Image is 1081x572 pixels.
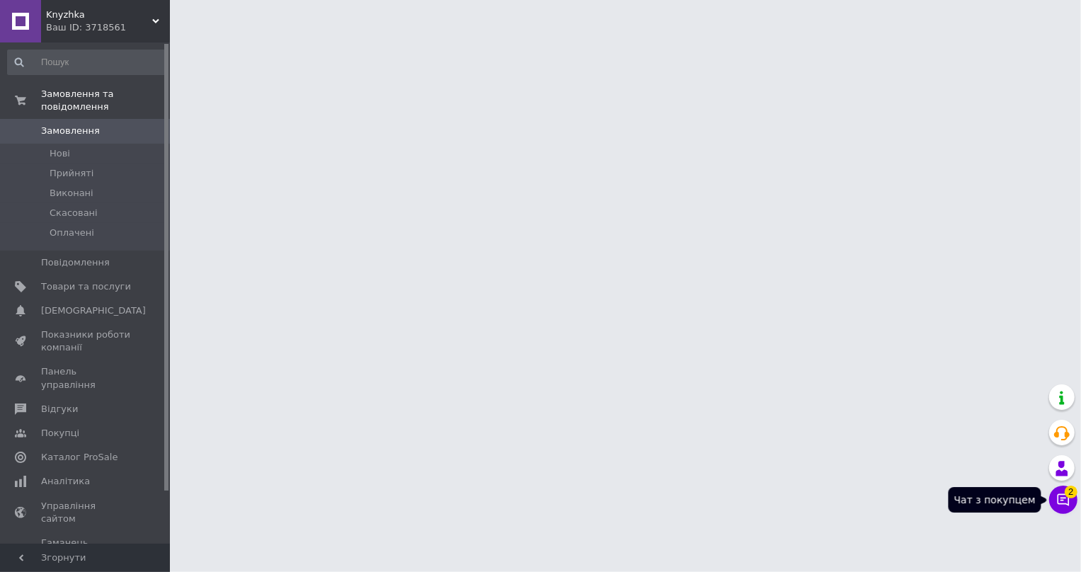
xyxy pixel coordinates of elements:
span: Knyzhka [46,8,152,21]
span: Панель управління [41,365,131,391]
span: Товари та послуги [41,280,131,293]
span: Аналітика [41,475,90,488]
input: Пошук [7,50,166,75]
span: Покупці [41,427,79,440]
span: Відгуки [41,403,78,416]
div: Ваш ID: 3718561 [46,21,170,34]
span: Гаманець компанії [41,537,131,562]
span: Управління сайтом [41,500,131,525]
span: Нові [50,147,70,160]
span: Замовлення [41,125,100,137]
span: Виконані [50,187,93,200]
span: Повідомлення [41,256,110,269]
span: Скасовані [50,207,98,219]
span: Прийняті [50,167,93,180]
span: Оплачені [50,227,94,239]
button: Чат з покупцем2 [1049,486,1077,514]
span: [DEMOGRAPHIC_DATA] [41,304,146,317]
span: Замовлення та повідомлення [41,88,170,113]
span: 2 [1065,486,1077,498]
span: Показники роботи компанії [41,328,131,354]
div: Чат з покупцем [949,487,1041,513]
span: Каталог ProSale [41,451,118,464]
